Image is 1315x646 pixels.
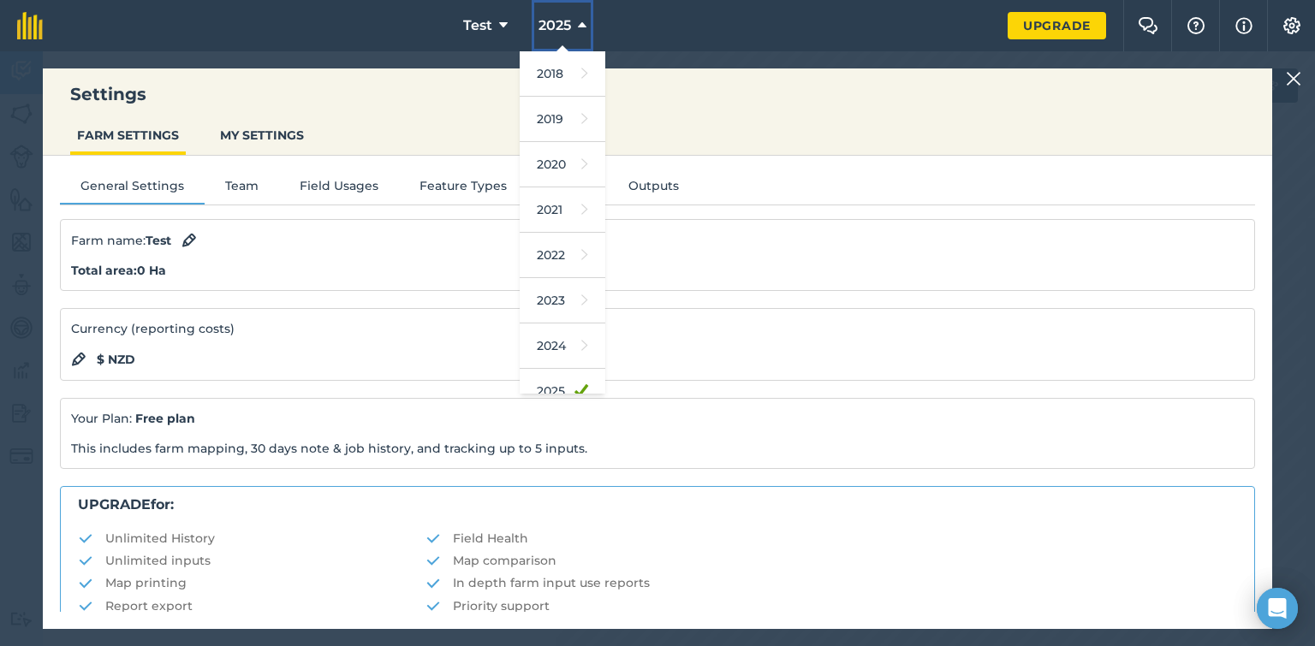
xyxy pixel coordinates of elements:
[608,176,699,202] button: Outputs
[279,176,399,202] button: Field Usages
[1257,588,1298,629] div: Open Intercom Messenger
[71,231,171,250] span: Farm name :
[520,278,605,323] a: 2023
[520,369,605,414] a: 2025
[78,596,425,615] li: Report export
[78,496,151,513] strong: UPGRADE
[463,15,492,36] span: Test
[78,529,425,548] li: Unlimited History
[520,97,605,142] a: 2019
[1186,17,1206,34] img: A question mark icon
[425,551,1237,570] li: Map comparison
[520,233,605,278] a: 2022
[1235,15,1253,36] img: svg+xml;base64,PHN2ZyB4bWxucz0iaHR0cDovL3d3dy53My5vcmcvMjAwMC9zdmciIHdpZHRoPSIxNyIgaGVpZ2h0PSIxNy...
[60,176,205,202] button: General Settings
[71,263,166,278] strong: Total area : 0 Ha
[520,323,605,369] a: 2024
[71,319,1244,338] p: Currency (reporting costs)
[78,551,425,570] li: Unlimited inputs
[1286,68,1301,89] img: svg+xml;base64,PHN2ZyB4bWxucz0iaHR0cDovL3d3dy53My5vcmcvMjAwMC9zdmciIHdpZHRoPSIyMiIgaGVpZ2h0PSIzMC...
[205,176,279,202] button: Team
[78,573,425,592] li: Map printing
[135,411,195,426] strong: Free plan
[71,349,86,370] img: svg+xml;base64,PHN2ZyB4bWxucz0iaHR0cDovL3d3dy53My5vcmcvMjAwMC9zdmciIHdpZHRoPSIxOCIgaGVpZ2h0PSIyNC...
[181,230,197,251] img: svg+xml;base64,PHN2ZyB4bWxucz0iaHR0cDovL3d3dy53My5vcmcvMjAwMC9zdmciIHdpZHRoPSIxOCIgaGVpZ2h0PSIyNC...
[520,51,605,97] a: 2018
[520,187,605,233] a: 2021
[213,119,311,151] button: MY SETTINGS
[538,15,571,36] span: 2025
[71,439,1244,458] p: This includes farm mapping, 30 days note & job history, and tracking up to 5 inputs.
[97,350,135,369] strong: $ NZD
[1282,17,1302,34] img: A cog icon
[1138,17,1158,34] img: Two speech bubbles overlapping with the left bubble in the forefront
[520,142,605,187] a: 2020
[425,529,1237,548] li: Field Health
[78,494,1237,516] p: for:
[1008,12,1106,39] a: Upgrade
[71,409,1244,428] p: Your Plan:
[17,12,43,39] img: fieldmargin Logo
[70,119,186,151] button: FARM SETTINGS
[399,176,527,202] button: Feature Types
[425,596,1237,615] li: Priority support
[425,573,1237,592] li: In depth farm input use reports
[146,233,171,248] strong: Test
[43,82,1272,106] h3: Settings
